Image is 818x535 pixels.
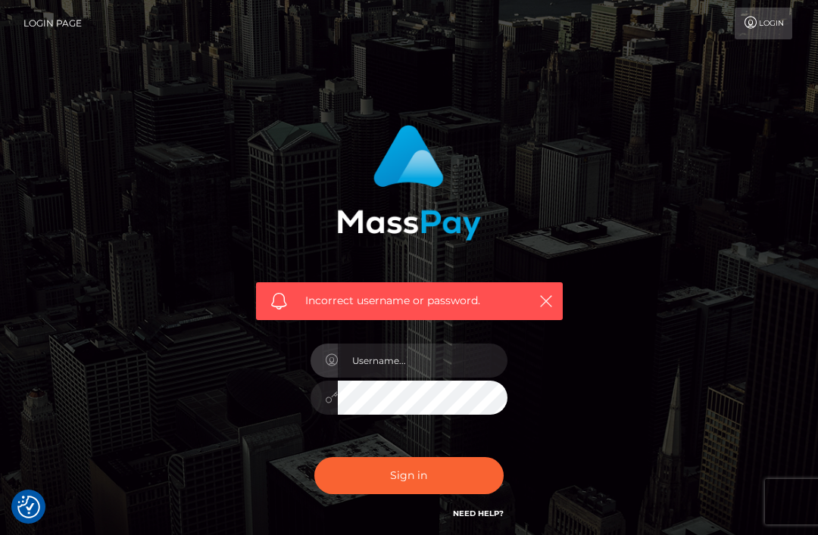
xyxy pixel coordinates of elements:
button: Sign in [314,457,504,494]
span: Incorrect username or password. [305,293,521,309]
input: Username... [338,344,507,378]
button: Consent Preferences [17,496,40,518]
img: Revisit consent button [17,496,40,518]
a: Login [735,8,792,39]
a: Need Help? [453,509,504,518]
img: MassPay Login [337,125,481,241]
a: Login Page [23,8,82,39]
